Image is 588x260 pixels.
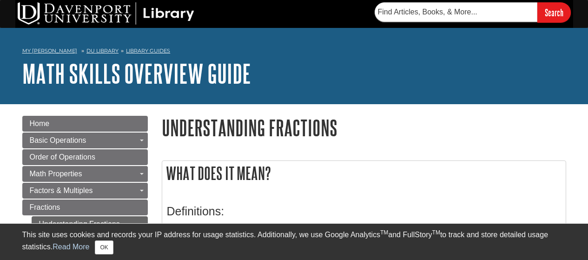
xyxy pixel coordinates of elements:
[22,183,148,199] a: Factors & Multiples
[30,187,93,194] span: Factors & Multiples
[22,133,148,148] a: Basic Operations
[126,47,170,54] a: Library Guides
[162,161,566,186] h2: What does it mean?
[32,216,148,232] a: Understanding Fractions
[22,200,148,215] a: Fractions
[30,170,82,178] span: Math Properties
[30,203,60,211] span: Fractions
[22,47,77,55] a: My [PERSON_NAME]
[18,2,194,25] img: DU Library
[375,2,537,22] input: Find Articles, Books, & More...
[22,45,566,60] nav: breadcrumb
[30,136,86,144] span: Basic Operations
[375,2,571,22] form: Searches DU Library's articles, books, and more
[22,149,148,165] a: Order of Operations
[30,153,95,161] span: Order of Operations
[22,116,148,132] a: Home
[95,240,113,254] button: Close
[380,229,388,236] sup: TM
[30,120,50,127] span: Home
[22,59,251,88] a: Math Skills Overview Guide
[22,166,148,182] a: Math Properties
[22,229,566,254] div: This site uses cookies and records your IP address for usage statistics. Additionally, we use Goo...
[86,47,119,54] a: DU Library
[162,116,566,140] h1: Understanding Fractions
[432,229,440,236] sup: TM
[537,2,571,22] input: Search
[53,243,89,251] a: Read More
[167,205,561,218] h3: Definitions:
